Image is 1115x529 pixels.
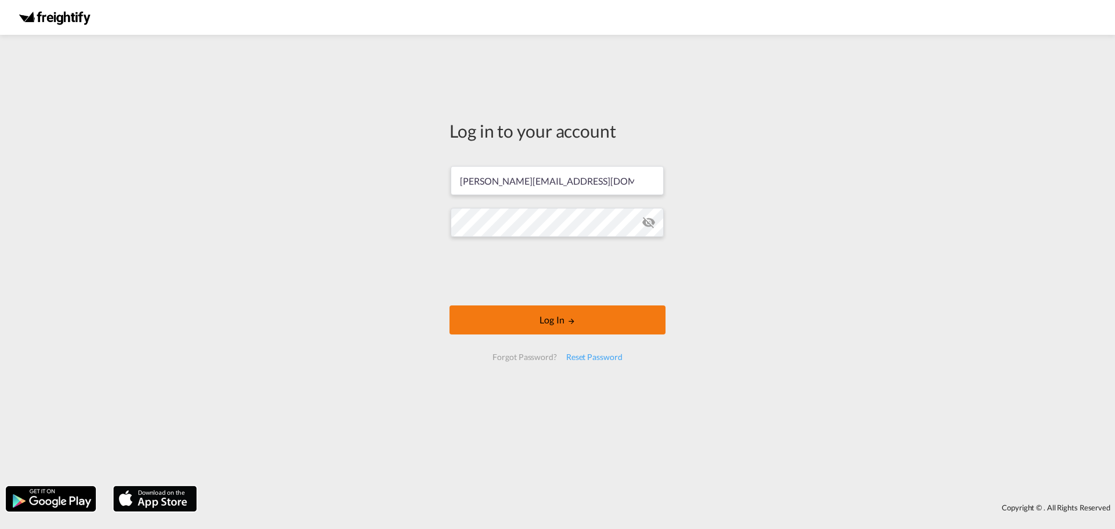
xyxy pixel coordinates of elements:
[488,347,561,368] div: Forgot Password?
[5,485,97,513] img: google.png
[112,485,198,513] img: apple.png
[449,305,666,334] button: LOGIN
[562,347,627,368] div: Reset Password
[642,215,656,229] md-icon: icon-eye-off
[17,5,96,31] img: c951c9405ca311f0a08fcdbef3f434a2.png
[469,249,646,294] iframe: reCAPTCHA
[449,118,666,143] div: Log in to your account
[203,498,1115,517] div: Copyright © . All Rights Reserved
[451,166,664,195] input: Enter email/phone number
